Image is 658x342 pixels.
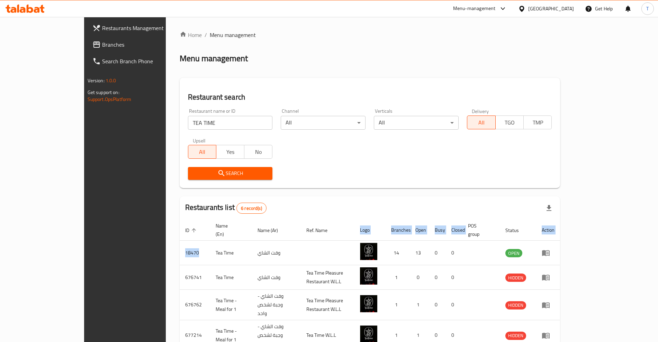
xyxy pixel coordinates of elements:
[219,147,242,157] span: Yes
[541,200,557,216] div: Export file
[410,290,429,320] td: 1
[468,222,492,238] span: POS group
[505,249,522,257] span: OPEN
[88,88,119,97] span: Get support on:
[410,220,429,241] th: Open
[247,147,270,157] span: No
[386,265,410,290] td: 1
[542,331,555,340] div: Menu
[467,115,495,129] button: All
[446,265,462,290] td: 0
[505,301,526,309] div: HIDDEN
[446,220,462,241] th: Closed
[216,222,244,238] span: Name (En)
[252,241,301,265] td: وقت الشاي
[210,290,252,320] td: Tea Time -Meal for 1
[210,31,256,39] span: Menu management
[244,145,272,159] button: No
[505,274,526,282] span: HIDDEN
[354,220,386,241] th: Logo
[216,145,244,159] button: Yes
[188,145,216,159] button: All
[360,243,377,260] img: Tea Time
[536,220,560,241] th: Action
[193,169,267,178] span: Search
[386,290,410,320] td: 1
[498,118,521,128] span: TGO
[188,167,273,180] button: Search
[542,301,555,309] div: Menu
[102,40,188,49] span: Branches
[646,5,649,12] span: T
[446,290,462,320] td: 0
[429,241,446,265] td: 0
[523,115,552,129] button: TMP
[188,92,552,102] h2: Restaurant search
[505,301,526,309] span: HIDDEN
[236,203,267,214] div: Total records count
[252,265,301,290] td: وقت الشاي
[180,53,248,64] h2: Menu management
[188,116,273,130] input: Search for restaurant name or ID..
[210,241,252,265] td: Tea Time
[505,332,526,340] span: HIDDEN
[429,220,446,241] th: Busy
[88,95,132,104] a: Support.OpsPlatform
[410,241,429,265] td: 13
[306,226,336,234] span: Ref. Name
[205,31,207,39] li: /
[185,226,198,234] span: ID
[258,226,287,234] span: Name (Ar)
[429,265,446,290] td: 0
[102,57,188,65] span: Search Branch Phone
[542,273,555,281] div: Menu
[429,290,446,320] td: 0
[252,290,301,320] td: وقت الشاي - وجبة لشخص واحد
[528,5,574,12] div: [GEOGRAPHIC_DATA]
[446,241,462,265] td: 0
[301,290,354,320] td: Tea Time Pleasure Restaurant W.L.L
[453,4,496,13] div: Menu-management
[185,202,267,214] h2: Restaurants list
[87,53,194,70] a: Search Branch Phone
[87,36,194,53] a: Branches
[505,226,528,234] span: Status
[526,118,549,128] span: TMP
[495,115,524,129] button: TGO
[410,265,429,290] td: 0
[180,241,210,265] td: 18470
[106,76,116,85] span: 1.0.0
[386,220,410,241] th: Branches
[193,138,206,143] label: Upsell
[360,295,377,312] img: Tea Time -Meal for 1
[360,267,377,285] img: Tea Time
[472,109,489,113] label: Delivery
[180,290,210,320] td: 676762
[87,20,194,36] a: Restaurants Management
[180,31,560,39] nav: breadcrumb
[237,205,266,212] span: 6 record(s)
[281,116,366,130] div: All
[191,147,214,157] span: All
[301,265,354,290] td: Tea Time Pleasure Restaurant W.L.L
[386,241,410,265] td: 14
[102,24,188,32] span: Restaurants Management
[374,116,459,130] div: All
[180,265,210,290] td: 676741
[88,76,105,85] span: Version:
[470,118,493,128] span: All
[210,265,252,290] td: Tea Time
[542,249,555,257] div: Menu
